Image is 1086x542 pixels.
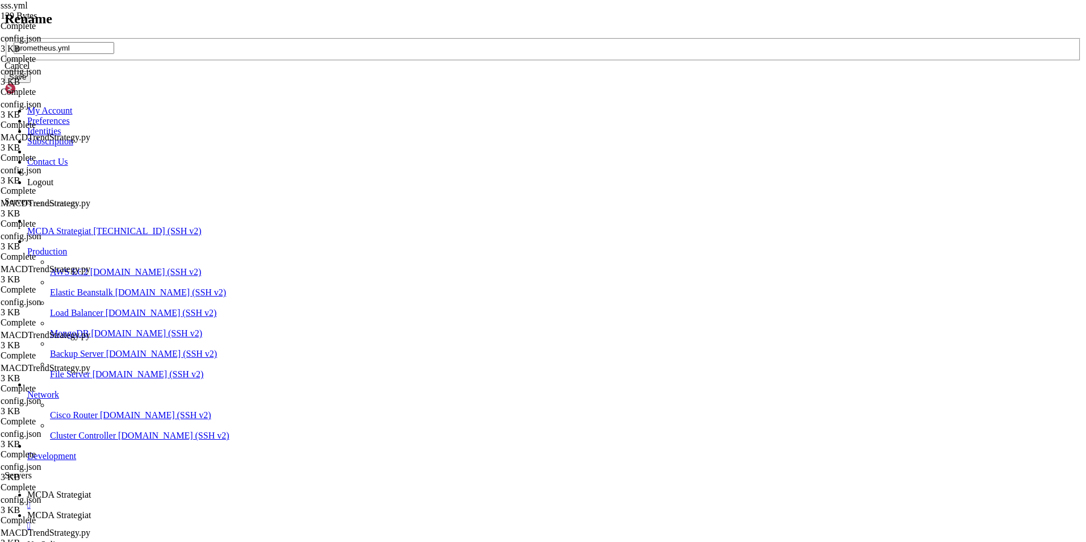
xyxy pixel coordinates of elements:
[1,482,108,493] div: Complete
[10,434,15,444] span: ✔
[10,199,15,209] span: ✔
[1,241,108,252] div: 3 KB
[5,270,938,281] x-row: Network ft_userdata_ft_net
[5,56,347,66] span: │ Drawdown end │ [DATE] 07:00:00 │
[1,495,108,515] span: config.json
[373,127,480,137] span: Win Draw Loss Win%
[91,127,153,137] span: Avg Profit %
[1,231,41,241] span: config.json
[10,352,15,362] span: ✔
[894,270,914,281] span: 0.1s
[858,260,879,270] span: 2.7s
[894,444,914,455] span: 0.0s
[1,429,108,449] span: config.json
[884,199,904,209] span: 0.3s
[1,132,90,142] span: MACDTrendStrategy.py
[1,495,41,505] span: config.json
[1,34,41,43] span: config.json
[112,342,148,352] span: Started
[1,462,108,482] span: config.json
[1,1,108,21] span: sss.yml
[301,127,306,137] span: ┃
[5,76,367,86] span: └───────────────────────────────┴─────────────────────────────────────┘
[5,444,938,455] x-row: Container freqtrade
[1,330,108,351] span: MACDTrendStrategy.py
[1,186,108,196] div: Complete
[1,153,108,163] div: Complete
[148,270,183,281] span: Removed
[1,44,108,54] div: 3 KB
[1,429,41,439] span: config.json
[5,311,938,322] x-row: [0000] /root/ft_userdata/docker-compose.yml: the attribute `version` is obsolete, it will be igno...
[1,176,108,186] div: 3 KB
[5,414,938,424] x-row: [0000] /root/ft_userdata/docker-compose.yml: the attribute `version` is obsolete, it will be igno...
[5,189,81,199] span: [+] Running 2/2
[5,352,938,362] x-row: Container grafana
[10,270,15,281] span: ✔
[526,127,531,137] span: ┃
[1,11,108,21] div: 129 Bytes
[5,281,938,291] x-row: root@ubuntu-4gb-hel1-1:~/ft_userdata# docker ps
[1,330,90,340] span: MACDTrendStrategy.py
[1,285,108,295] div: Complete
[1,264,108,285] span: MACDTrendStrategy.py
[199,455,204,465] div: (38, 44)
[1,274,108,285] div: 3 KB
[5,301,938,311] x-row: root@ubuntu-4gb-hel1-1:~/ft_userdata# docker compose up -d
[153,127,158,137] span: ┃
[1,34,108,54] span: config.json
[1,66,108,87] span: config.json
[1,396,41,406] span: config.json
[1,363,90,373] span: MACDTrendStrategy.py
[5,66,367,76] span: │ Market change │ 152.40% │
[1,231,108,252] span: config.json
[1,439,108,449] div: 3 KB
[5,97,938,107] x-row: Backtested [DATE] 00:00:00 -> [DATE] 07:00:00 | Max open trades : 5
[10,127,51,137] span: Strategy
[1,318,108,328] div: Complete
[485,127,526,137] span: Drawdown
[5,199,938,209] x-row: Container grafana
[5,393,938,403] x-row: root@ubuntu-4gb-hel1-1:~/ft_userdata# nano sss.yml
[112,260,148,270] span: Removed
[5,117,736,127] span: ┏━━━━━━━━━━━━━━━━━━━┳━━━━━━━━┳━━━━━━━━━━━━━━┳━━━━━━━━━━━━━━━━━┳━━━━━━━━━━━━━━┳━━━━━━━━━━━━━━━━━━┳...
[1,252,108,262] div: Complete
[1,515,108,526] div: Complete
[5,240,81,250] span: [+] Running 3/3
[5,178,938,189] x-row: [0000] /root/ft_userdata/docker-compose.yml: the attribute `version` is obsolete, it will be igno...
[848,250,868,260] span: 0.2s
[1,165,108,186] span: config.json
[5,107,86,117] span: STRATEGY SUMMARY
[1,120,108,130] div: Complete
[102,250,137,260] span: Removed
[5,230,25,240] span: WARN
[102,199,137,209] span: Started
[1,132,108,153] span: MACDTrendStrategy.py
[5,127,10,137] span: ┃
[148,332,183,342] span: Created
[5,383,938,393] x-row: docker-compose.yml
[5,158,736,168] span: └───────────────────┴────────┴──────────────┴─────────────────┴──────────────┴──────────────────┴...
[240,127,301,137] span: Tot Profit %
[5,260,938,270] x-row: Container freqtrade
[1,99,41,109] span: config.json
[1,264,90,274] span: MACDTrendStrategy.py
[5,291,938,301] x-row: CONTAINER ID IMAGE COMMAND CREATED STATUS PORTS NAMES
[10,332,15,342] span: ✔
[5,434,938,444] x-row: Container grafana
[5,5,367,15] span: │ Absolute drawdown │ 35.714 USDC (2.92%) │
[894,332,914,342] span: 0.1s
[5,209,938,219] x-row: Container freqtrade
[1,143,108,153] div: 3 KB
[1,373,108,383] div: 3 KB
[5,362,938,373] x-row: root@ubuntu-4gb-hel1-1:~/ft_userdata# nano ss.ff
[10,250,15,260] span: ✔
[1,472,108,482] div: 3 KB
[1,396,108,416] span: config.json
[1,363,108,383] span: MACDTrendStrategy.py
[306,127,367,137] span: Avg Duration
[5,403,938,414] x-row: root@ubuntu-4gb-hel1-1:~/ft_userdata# docker compose up -d
[1,505,108,515] div: 3 KB
[1,449,108,460] div: Complete
[5,373,938,383] x-row: root@ubuntu-4gb-hel1-1:~/ft_userdata# ls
